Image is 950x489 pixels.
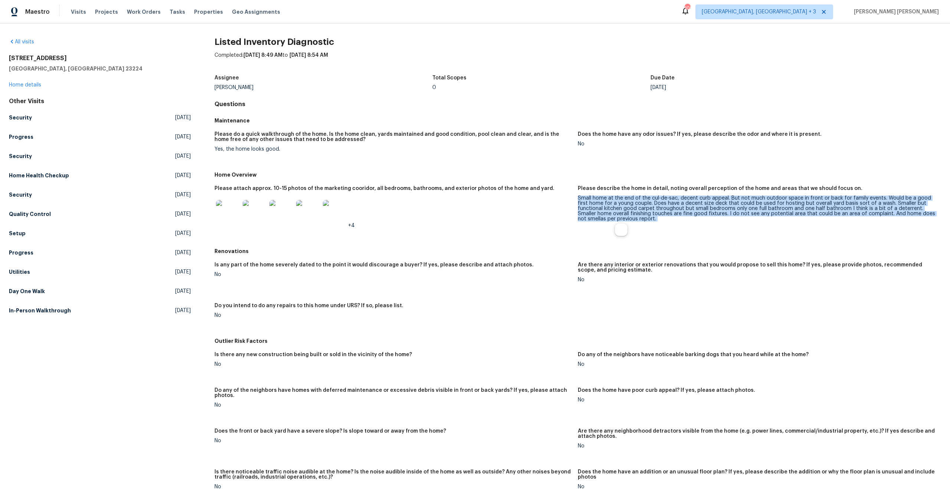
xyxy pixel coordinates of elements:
span: Visits [71,8,86,16]
span: [DATE] [175,249,191,256]
h5: Does the home have an addition or an unusual floor plan? If yes, please describe the addition or ... [578,469,935,480]
h5: Is there any new construction being built or sold in the vicinity of the home? [214,352,412,357]
a: Security[DATE] [9,150,191,163]
span: [DATE] 8:49 AM [243,53,282,58]
span: [DATE] [175,114,191,121]
span: [DATE] [175,133,191,141]
a: All visits [9,39,34,45]
div: Completed: to [214,52,941,71]
span: [GEOGRAPHIC_DATA], [GEOGRAPHIC_DATA] + 3 [702,8,816,16]
div: No [578,362,935,367]
h5: Due Date [651,75,675,81]
h5: Please describe the home in detail, noting overall perception of the home and areas that we shoul... [578,186,862,191]
span: [PERSON_NAME] [PERSON_NAME] [851,8,939,16]
div: No [578,397,935,403]
h2: [STREET_ADDRESS] [9,55,191,62]
div: No [214,362,572,367]
a: Security[DATE] [9,188,191,201]
h5: Progress [9,133,33,141]
a: Security[DATE] [9,111,191,124]
a: Home details [9,82,41,88]
span: [DATE] [175,191,191,198]
div: [DATE] [651,85,869,90]
h5: Is there noticeable traffic noise audible at the home? Is the noise audible inside of the home as... [214,469,572,480]
h5: Outlier Risk Factors [214,337,941,345]
h5: Setup [9,230,26,237]
h5: Please do a quick walkthrough of the home. Is the home clean, yards maintained and good condition... [214,132,572,142]
span: [DATE] 8:54 AM [289,53,328,58]
h5: Is any part of the home severely dated to the point it would discourage a buyer? If yes, please d... [214,262,534,268]
span: Projects [95,8,118,16]
h5: Progress [9,249,33,256]
span: Maestro [25,8,50,16]
span: [DATE] [175,210,191,218]
div: No [214,313,572,318]
h5: Maintenance [214,117,941,124]
a: Progress[DATE] [9,246,191,259]
div: 108 [685,4,690,12]
h5: Home Overview [214,171,941,178]
h5: Are there any interior or exterior renovations that you would propose to sell this home? If yes, ... [578,262,935,273]
span: Work Orders [127,8,161,16]
span: [DATE] [175,172,191,179]
span: [DATE] [175,307,191,314]
h5: Renovations [214,247,941,255]
h5: [GEOGRAPHIC_DATA], [GEOGRAPHIC_DATA] 23224 [9,65,191,72]
div: [PERSON_NAME] [214,85,433,90]
h2: Listed Inventory Diagnostic [214,38,941,46]
div: Other Visits [9,98,191,105]
div: Small home at the end of the cul-de-sac, decent curb appeal. But not much outdoor space in front ... [578,196,935,221]
span: Geo Assignments [232,8,280,16]
h5: Does the home have poor curb appeal? If yes, please attach photos. [578,388,755,393]
h5: Assignee [214,75,239,81]
div: No [214,403,572,408]
span: Properties [194,8,223,16]
h5: Day One Walk [9,288,45,295]
h5: Security [9,114,32,121]
h5: Utilities [9,268,30,276]
a: Utilities[DATE] [9,265,191,279]
a: Day One Walk[DATE] [9,285,191,298]
span: [DATE] [175,230,191,237]
span: [DATE] [175,152,191,160]
a: Setup[DATE] [9,227,191,240]
a: Progress[DATE] [9,130,191,144]
span: +4 [348,223,355,228]
span: [DATE] [175,268,191,276]
div: No [578,141,935,147]
div: No [578,277,935,282]
h5: Does the home have any odor issues? If yes, please describe the odor and where it is present. [578,132,822,137]
h5: Security [9,152,32,160]
h5: Please attach approx. 10-15 photos of the marketing cooridor, all bedrooms, bathrooms, and exteri... [214,186,554,191]
div: Yes, the home looks good. [214,147,572,152]
h5: Do any of the neighbors have noticeable barking dogs that you heard while at the home? [578,352,809,357]
a: Home Health Checkup[DATE] [9,169,191,182]
div: No [214,438,572,443]
h5: In-Person Walkthrough [9,307,71,314]
div: No [214,272,572,277]
h4: Questions [214,101,941,108]
h5: Do any of the neighbors have homes with deferred maintenance or excessive debris visible in front... [214,388,572,398]
h5: Home Health Checkup [9,172,69,179]
h5: Total Scopes [432,75,466,81]
span: Tasks [170,9,185,14]
a: Quality Control[DATE] [9,207,191,221]
h5: Security [9,191,32,198]
a: In-Person Walkthrough[DATE] [9,304,191,317]
h5: Are there any neighborhood detractors visible from the home (e.g. power lines, commercial/industr... [578,429,935,439]
h5: Do you intend to do any repairs to this home under URS? If so, please list. [214,303,403,308]
div: 0 [432,85,651,90]
span: [DATE] [175,288,191,295]
div: No [578,443,935,449]
h5: Does the front or back yard have a severe slope? Is slope toward or away from the home? [214,429,446,434]
h5: Quality Control [9,210,51,218]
